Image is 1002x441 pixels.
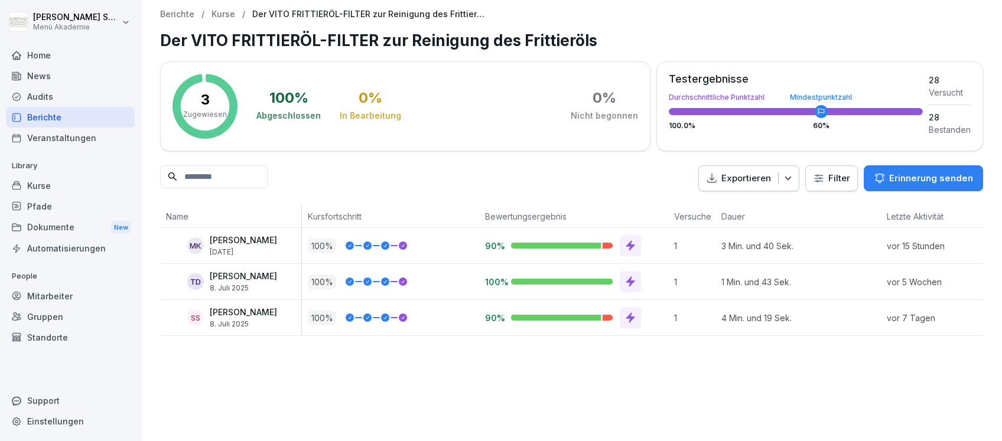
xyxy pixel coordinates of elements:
[6,238,135,259] a: Automatisierungen
[6,411,135,432] a: Einstellungen
[256,110,321,122] div: Abgeschlossen
[674,312,715,324] p: 1
[6,128,135,148] a: Veranstaltungen
[929,123,971,136] div: Bestanden
[6,327,135,348] a: Standorte
[187,309,204,326] div: SS
[6,390,135,411] div: Support
[887,276,970,288] p: vor 5 Wochen
[669,94,923,101] div: Durchschnittliche Punktzahl
[210,236,277,246] p: [PERSON_NAME]
[183,109,227,120] p: Zugewiesen
[210,272,277,282] p: [PERSON_NAME]
[269,91,308,105] div: 100 %
[571,110,638,122] div: Nicht begonnen
[6,45,135,66] a: Home
[187,237,204,254] div: MK
[929,86,971,99] div: Versucht
[6,107,135,128] a: Berichte
[864,165,983,191] button: Erinnerung senden
[485,276,502,288] p: 100%
[6,156,135,175] p: Library
[721,210,769,223] p: Dauer
[111,221,131,234] div: New
[813,122,829,129] div: 60 %
[813,172,850,184] div: Filter
[33,23,119,31] p: Menü Akademie
[889,172,973,185] p: Erinnerung senden
[308,239,336,253] p: 100 %
[6,86,135,107] a: Audits
[212,9,235,19] a: Kurse
[210,308,277,318] p: [PERSON_NAME]
[340,110,401,122] div: In Bearbeitung
[674,240,715,252] p: 1
[242,9,245,19] p: /
[485,312,502,324] p: 90%
[308,210,473,223] p: Kursfortschritt
[887,210,964,223] p: Letzte Aktivität
[6,217,135,239] div: Dokumente
[674,210,710,223] p: Versuche
[160,9,194,19] a: Berichte
[721,276,791,288] p: 1 Min. und 43 Sek.
[308,311,336,325] p: 100 %
[210,248,277,256] p: [DATE]
[929,74,971,86] div: 28
[187,273,204,290] div: TD
[201,93,210,107] p: 3
[887,240,970,252] p: vor 15 Stunden
[485,210,662,223] p: Bewertungsergebnis
[698,165,799,192] button: Exportieren
[6,267,135,286] p: People
[485,240,502,251] p: 90%
[6,286,135,306] a: Mitarbeiter
[359,91,382,105] div: 0 %
[6,175,135,196] a: Kurse
[721,312,792,324] p: 4 Min. und 19 Sek.
[806,166,857,191] button: Filter
[252,9,489,19] p: Der VITO FRITTIERÖL-FILTER zur Reinigung des Frittieröls
[721,240,793,252] p: 3 Min. und 40 Sek.
[201,9,204,19] p: /
[6,217,135,239] a: DokumenteNew
[669,122,923,129] div: 100.0 %
[6,306,135,327] a: Gruppen
[160,29,983,52] h1: Der VITO FRITTIERÖL-FILTER zur Reinigung des Frittieröls
[166,210,295,223] p: Name
[887,312,970,324] p: vor 7 Tagen
[308,275,336,289] p: 100 %
[6,66,135,86] a: News
[593,91,616,105] div: 0 %
[33,12,119,22] p: [PERSON_NAME] Schülzke
[669,74,923,84] div: Testergebnisse
[210,320,277,328] p: 8. Juli 2025
[790,94,852,101] div: Mindestpunktzahl
[6,196,135,217] a: Pfade
[721,172,771,185] p: Exportieren
[674,276,715,288] p: 1
[210,284,277,292] p: 8. Juli 2025
[929,111,971,123] div: 28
